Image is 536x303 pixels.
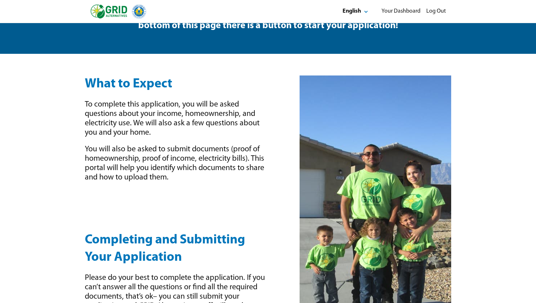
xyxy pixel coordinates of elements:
div: You will also be asked to submit documents (proof of homeownership, proof of income, electricity ... [85,145,271,182]
button: Select [336,3,376,20]
div: Completing and Submitting Your Application [85,231,271,266]
div: Log Out [426,8,446,15]
div: What to Expect [85,75,172,93]
div: English [343,8,361,15]
div: Your Dashboard [382,8,420,15]
div: To complete this application, you will be asked questions about your income, homeownership, and e... [85,100,271,138]
img: logo [91,4,146,19]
